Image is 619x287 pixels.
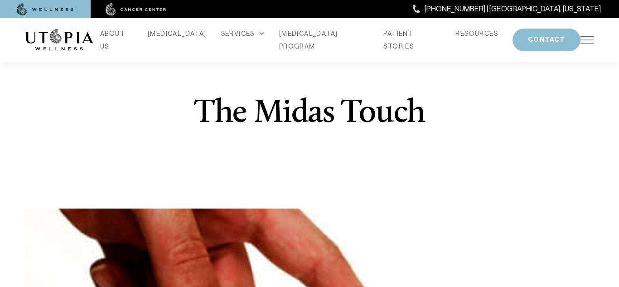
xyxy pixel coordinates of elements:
a: PATIENT STORIES [383,27,441,53]
img: logo [25,29,93,51]
div: SERVICES [221,27,265,40]
img: icon-hamburger [580,36,594,44]
a: [MEDICAL_DATA] [148,27,207,40]
button: CONTACT [513,29,580,51]
h1: The Midas Touch [194,97,425,130]
a: ABOUT US [100,27,133,53]
a: [PHONE_NUMBER] | [GEOGRAPHIC_DATA], [US_STATE] [413,3,601,15]
a: RESOURCES [455,27,498,40]
a: [MEDICAL_DATA] PROGRAM [279,27,369,53]
span: [PHONE_NUMBER] | [GEOGRAPHIC_DATA], [US_STATE] [425,3,601,15]
img: cancer center [106,3,166,16]
img: wellness [17,3,74,16]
